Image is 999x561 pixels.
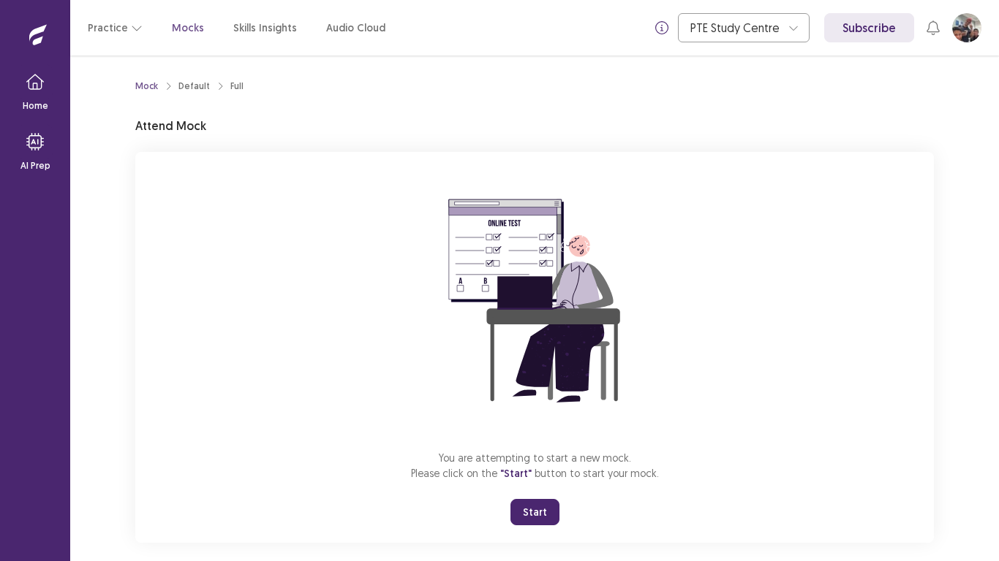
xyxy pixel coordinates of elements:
[135,117,206,134] p: Attend Mock
[649,15,675,41] button: info
[178,80,210,93] div: Default
[510,499,559,525] button: Start
[20,159,50,172] p: AI Prep
[135,80,244,93] nav: breadcrumb
[233,20,297,36] a: Skills Insights
[230,80,244,93] div: Full
[88,15,143,41] button: Practice
[135,80,158,93] a: Mock
[824,13,914,42] a: Subscribe
[952,13,981,42] button: User Profile Image
[172,20,204,36] a: Mocks
[690,14,781,42] div: PTE Study Centre
[500,467,532,480] span: "Start"
[326,20,385,36] a: Audio Cloud
[411,450,659,481] p: You are attempting to start a new mock. Please click on the button to start your mock.
[23,99,48,112] p: Home
[403,169,666,432] img: attend-mock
